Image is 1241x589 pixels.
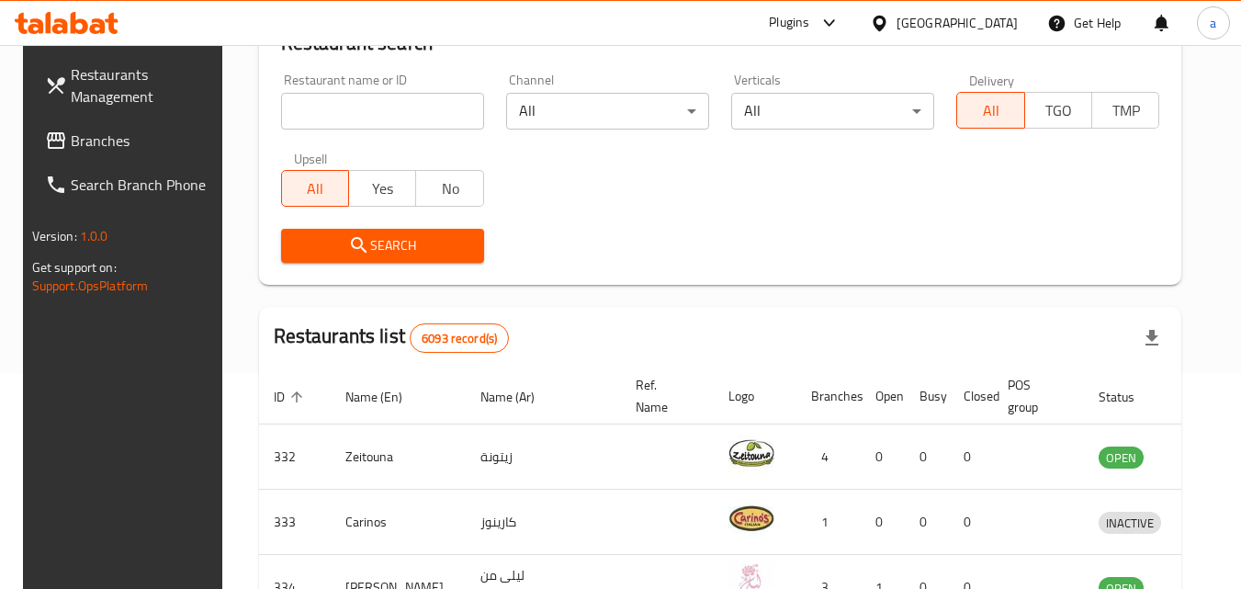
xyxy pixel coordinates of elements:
span: 6093 record(s) [411,330,508,347]
span: Get support on: [32,255,117,279]
button: TGO [1024,92,1092,129]
span: a [1210,13,1216,33]
input: Search for restaurant name or ID.. [281,93,484,130]
a: Branches [30,119,231,163]
label: Delivery [969,74,1015,86]
button: All [281,170,349,207]
img: Carinos [728,495,774,541]
span: ID [274,386,309,408]
span: Search Branch Phone [71,174,216,196]
a: Support.OpsPlatform [32,274,149,298]
td: 0 [861,490,905,555]
span: Status [1099,386,1158,408]
label: Upsell [294,152,328,164]
td: كارينوز [466,490,621,555]
span: Name (Ar) [480,386,558,408]
span: POS group [1008,374,1062,418]
button: Yes [348,170,416,207]
span: Branches [71,130,216,152]
th: Open [861,368,905,425]
td: 333 [259,490,331,555]
span: Yes [356,176,409,202]
button: No [415,170,483,207]
button: All [956,92,1024,129]
button: Search [281,229,484,263]
img: Zeitouna [728,430,774,476]
td: Carinos [331,490,466,555]
span: OPEN [1099,447,1144,469]
div: All [731,93,934,130]
span: All [289,176,342,202]
div: Export file [1130,316,1174,360]
h2: Restaurant search [281,29,1160,57]
span: Search [296,234,469,257]
h2: Restaurants list [274,323,510,353]
span: TGO [1032,97,1085,124]
td: 0 [949,490,993,555]
span: Restaurants Management [71,63,216,108]
div: Total records count [410,323,509,353]
button: TMP [1091,92,1159,129]
td: 0 [905,490,949,555]
div: All [506,93,709,130]
a: Restaurants Management [30,52,231,119]
span: No [423,176,476,202]
span: INACTIVE [1099,513,1161,534]
span: Ref. Name [636,374,692,418]
div: [GEOGRAPHIC_DATA] [897,13,1018,33]
span: Version: [32,224,77,248]
td: 0 [905,425,949,490]
th: Closed [949,368,993,425]
span: 1.0.0 [80,224,108,248]
th: Branches [796,368,861,425]
td: 0 [949,425,993,490]
th: Busy [905,368,949,425]
span: TMP [1100,97,1152,124]
span: Name (En) [345,386,426,408]
td: زيتونة [466,425,621,490]
div: INACTIVE [1099,512,1161,534]
th: Logo [714,368,796,425]
td: 4 [796,425,861,490]
td: 332 [259,425,331,490]
td: 0 [861,425,905,490]
div: OPEN [1099,447,1144,469]
a: Search Branch Phone [30,163,231,207]
td: 1 [796,490,861,555]
span: All [965,97,1017,124]
td: Zeitouna [331,425,466,490]
div: Plugins [769,12,809,34]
